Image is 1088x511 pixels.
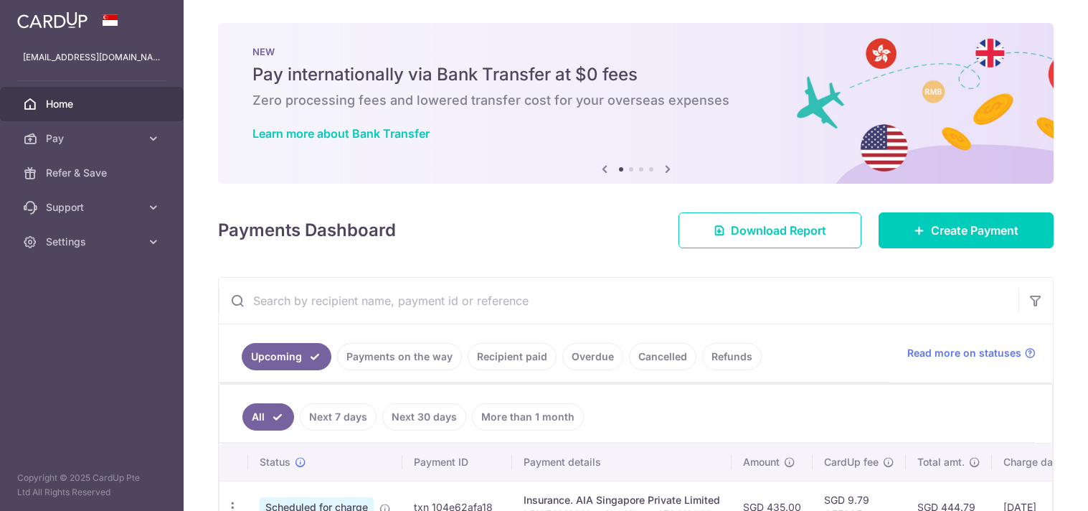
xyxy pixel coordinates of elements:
span: CardUp fee [824,455,879,469]
h6: Zero processing fees and lowered transfer cost for your overseas expenses [252,92,1019,109]
span: Settings [46,235,141,249]
div: Insurance. AIA Singapore Private Limited [524,493,720,507]
a: All [242,403,294,431]
p: [EMAIL_ADDRESS][DOMAIN_NAME] [23,50,161,65]
a: Read more on statuses [907,346,1036,360]
span: Home [46,97,141,111]
span: Amount [743,455,780,469]
a: Next 7 days [300,403,377,431]
a: Create Payment [879,212,1054,248]
span: Total amt. [917,455,965,469]
h5: Pay internationally via Bank Transfer at $0 fees [252,63,1019,86]
a: Payments on the way [337,343,462,370]
th: Payment ID [402,444,512,481]
a: Upcoming [242,343,331,370]
a: Download Report [678,212,861,248]
span: Status [260,455,290,469]
a: Learn more about Bank Transfer [252,126,430,141]
span: Create Payment [931,222,1018,239]
span: Charge date [1003,455,1062,469]
a: Refunds [702,343,762,370]
span: Download Report [731,222,826,239]
span: Support [46,200,141,215]
a: Next 30 days [382,403,466,431]
p: NEW [252,46,1019,57]
h4: Payments Dashboard [218,217,396,243]
a: Overdue [562,343,623,370]
img: CardUp [17,11,87,29]
span: Pay [46,131,141,146]
a: Recipient paid [468,343,557,370]
input: Search by recipient name, payment id or reference [219,278,1018,324]
span: Read more on statuses [907,346,1021,360]
th: Payment details [512,444,732,481]
span: Refer & Save [46,166,141,180]
a: More than 1 month [472,403,584,431]
a: Cancelled [629,343,696,370]
img: Bank transfer banner [218,23,1054,184]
